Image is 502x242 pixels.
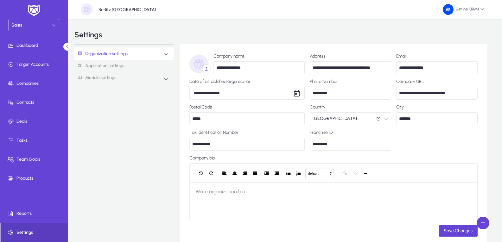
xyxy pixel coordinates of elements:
a: Products [1,169,69,188]
span: Deals [1,118,69,125]
button: Justify Right [240,169,250,178]
img: 244.png [443,4,454,15]
a: Team Goals [1,150,69,169]
a: Companies [1,74,69,93]
a: Organization settings [74,48,128,60]
label: Tax Identification Number [189,130,305,135]
span: Companies [1,80,69,87]
span: Contacts [1,99,69,106]
a: Dashboard [1,36,69,55]
span: Sales [11,22,22,28]
label: Company URL [396,79,478,84]
span: Team Goals [1,156,69,163]
button: Justify Center [230,169,240,178]
button: default [305,169,334,178]
button: Justify Left [219,169,230,178]
a: Application settings [74,60,174,72]
label: Company bio [189,156,478,161]
button: Save Changes [439,225,478,237]
p: Berlitz [GEOGRAPHIC_DATA] [98,7,156,12]
label: City [396,105,478,110]
span: Products [1,175,69,182]
label: Country [310,105,391,110]
span: Amine KRIMI [443,4,484,15]
label: Email [396,54,478,59]
a: Tasks [1,131,69,150]
label: Franchise ID [310,130,391,135]
a: Module settings [74,72,116,84]
span: Settings [1,229,68,236]
button: Redo [206,169,216,178]
button: Open calendar [290,87,303,100]
a: Contacts [1,93,69,112]
button: Amine KRIMI [438,4,489,15]
label: Date of established organization [189,79,305,84]
span: Save Changes [444,228,473,233]
a: Deals [1,112,69,131]
span: Dashboard [1,42,69,49]
label: Postal Code [189,105,305,110]
button: Horizontal Line [360,169,371,178]
img: organization-placeholder.png [81,3,93,16]
span: [GEOGRAPHIC_DATA] [313,112,357,125]
span: Tasks [1,137,69,144]
mat-expansion-panel-header: Organization settings [74,47,174,60]
button: Undo [196,169,206,178]
label: Address [310,54,391,59]
a: Target Accounts [1,55,69,74]
button: Ordered List [294,169,304,178]
span: Write organization bio [189,182,251,201]
mat-expansion-panel-header: Module settings [74,72,174,84]
button: Justify Full [250,169,260,178]
label: Company name [213,54,305,59]
label: Phone Number [310,79,391,84]
button: Outdent [272,169,282,178]
button: Indent [262,169,272,178]
h3: Settings [74,31,102,39]
a: Reports [1,204,69,223]
span: Reports [1,210,69,217]
span: Target Accounts [1,61,69,68]
button: Unordered List [283,169,294,178]
img: white-logo.png [26,4,42,17]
